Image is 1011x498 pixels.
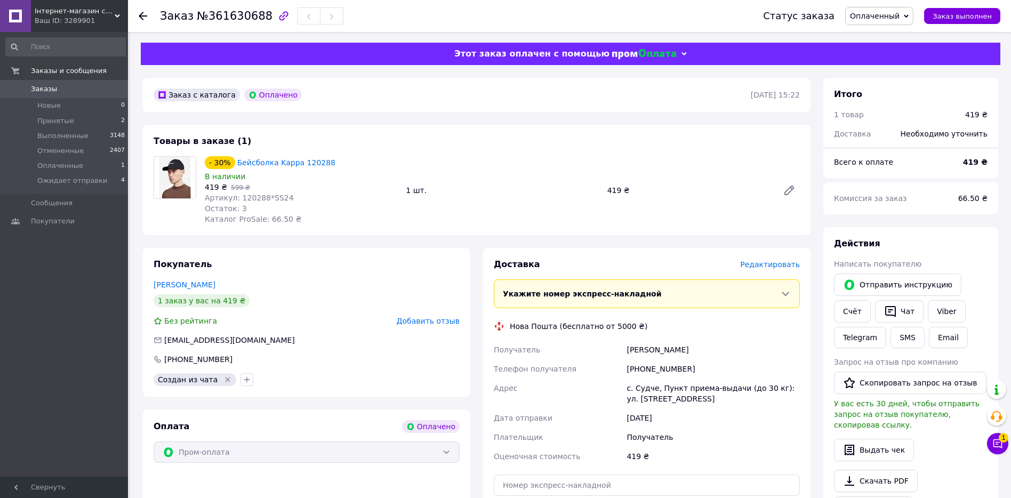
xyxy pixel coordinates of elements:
[890,327,925,348] button: SMS
[205,204,247,213] span: Остаток: 3
[624,379,802,408] div: с. Судче, Пункт приема-выдачи (до 30 кг): ул. [STREET_ADDRESS]
[834,372,986,394] button: Скопировать запрос на отзыв
[31,84,57,94] span: Заказы
[603,183,774,198] div: 419 ₴
[197,10,272,22] span: №361630688
[834,300,871,323] button: Cчёт
[494,452,581,461] span: Оценочная стоимость
[624,428,802,447] div: Получатель
[164,317,217,325] span: Без рейтинга
[231,184,250,191] span: 599 ₴
[37,101,61,110] span: Новые
[933,12,992,20] span: Заказ выполнен
[121,101,125,110] span: 0
[834,399,980,429] span: У вас есть 30 дней, чтобы отправить запрос на отзыв покупателю, скопировав ссылку.
[154,294,250,307] div: 1 заказ у вас на 419 ₴
[160,10,194,22] span: Заказ
[223,375,232,384] svg: Удалить метку
[205,183,227,191] span: 419 ₴
[834,327,886,348] a: Telegram
[154,280,215,289] a: [PERSON_NAME]
[624,447,802,466] div: 419 ₴
[205,156,235,169] div: - 30%
[31,66,107,76] span: Заказы и сообщения
[834,130,871,138] span: Доставка
[928,300,965,323] a: Viber
[834,274,961,296] button: Отправить инструкцию
[154,136,251,146] span: Товары в заказе (1)
[624,408,802,428] div: [DATE]
[237,158,335,167] a: Бейсболка Kappa 120288
[163,354,234,365] div: [PHONE_NUMBER]
[494,346,540,354] span: Получатель
[987,433,1008,454] button: Чат с покупателем1
[834,470,918,492] a: Скачать PDF
[924,8,1000,24] button: Заказ выполнен
[494,259,540,269] span: Доставка
[740,260,800,269] span: Редактировать
[154,421,189,431] span: Оплата
[121,161,125,171] span: 1
[763,11,835,21] div: Статус заказа
[494,414,552,422] span: Дата отправки
[154,89,240,101] div: Заказ с каталога
[121,116,125,126] span: 2
[834,158,893,166] span: Всего к оплате
[402,420,460,433] div: Оплачено
[494,433,543,441] span: Плательщик
[454,49,609,59] span: Этот заказ оплачен с помощью
[205,194,294,202] span: Артикул: 120288*SS24
[35,16,128,26] div: Ваш ID: 3289901
[834,238,880,248] span: Действия
[999,430,1008,439] span: 1
[850,12,900,20] span: Оплаченный
[834,194,907,203] span: Комиссия за заказ
[834,260,921,268] span: Написать покупателю
[834,439,914,461] button: Выдать чек
[154,157,196,198] img: Бейсболка Kappa 120288
[624,340,802,359] div: [PERSON_NAME]
[31,198,73,208] span: Сообщения
[154,259,212,269] span: Покупатель
[494,365,576,373] span: Телефон получателя
[963,158,988,166] b: 419 ₴
[624,359,802,379] div: [PHONE_NUMBER]
[205,215,301,223] span: Каталог ProSale: 66.50 ₴
[31,216,75,226] span: Покупатели
[205,172,245,181] span: В наличии
[779,180,800,201] a: Редактировать
[121,176,125,186] span: 4
[507,321,650,332] div: Нова Пошта (бесплатно от 5000 ₴)
[5,37,126,57] input: Поиск
[612,49,676,59] img: evopay logo
[875,300,924,323] button: Чат
[751,91,800,99] time: [DATE] 15:22
[35,6,115,16] span: Інтернет-магазин спортивного одягу та взуття SportFly
[244,89,302,101] div: Оплачено
[37,116,74,126] span: Принятые
[503,290,662,298] span: Укажите номер экспресс-накладной
[834,358,958,366] span: Запрос на отзыв про компанию
[139,11,147,21] div: Вернуться назад
[37,131,89,141] span: Выполненные
[37,146,84,156] span: Отмененные
[894,122,994,146] div: Необходимо уточнить
[494,384,517,392] span: Адрес
[110,131,125,141] span: 3148
[929,327,968,348] button: Email
[37,176,107,186] span: Ожидает отправки
[834,110,864,119] span: 1 товар
[958,194,988,203] span: 66.50 ₴
[965,109,988,120] div: 419 ₴
[158,375,218,384] span: Создан из чата
[397,317,460,325] span: Добавить отзыв
[164,336,295,344] span: [EMAIL_ADDRESS][DOMAIN_NAME]
[494,475,800,496] input: Номер экспресс-накладной
[402,183,603,198] div: 1 шт.
[110,146,125,156] span: 2407
[37,161,83,171] span: Оплаченные
[834,89,862,99] span: Итого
